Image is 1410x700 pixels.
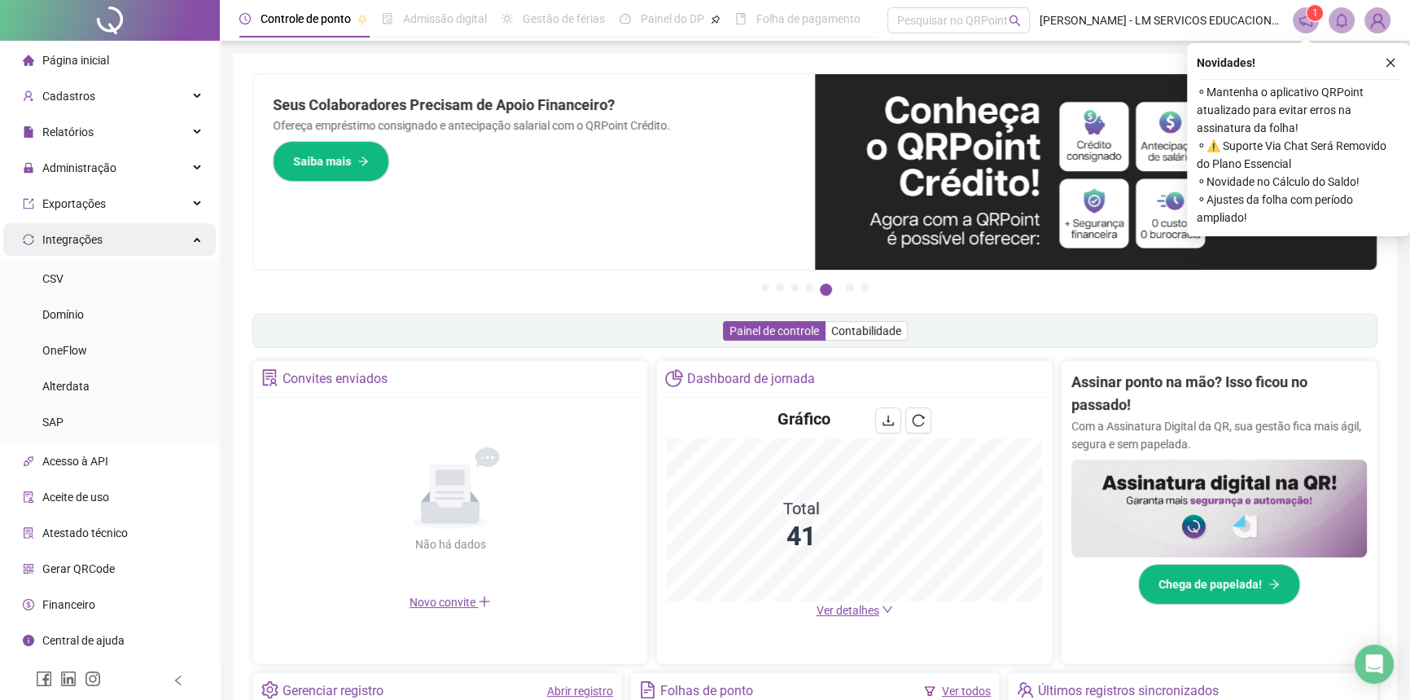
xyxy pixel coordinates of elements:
[357,156,369,167] span: arrow-right
[273,94,795,117] h2: Seus Colaboradores Precisam de Apoio Financeiro?
[23,162,34,174] span: lock
[23,527,34,539] span: solution
[42,634,125,647] span: Central de ajuda
[1040,11,1283,29] span: [PERSON_NAME] - LM SERVICOS EDUCACIONAIS LTDA
[1009,15,1021,27] span: search
[60,671,77,687] span: linkedin
[882,604,893,615] span: down
[42,416,63,429] span: SAP
[815,74,1377,270] img: banner%2F11e687cd-1386-4cbd-b13b-7bd81425532d.png
[912,414,925,427] span: reload
[239,13,251,24] span: clock-circle
[42,344,87,357] span: OneFlow
[735,13,747,24] span: book
[942,685,991,698] a: Ver todos
[761,284,769,292] button: 1
[23,198,34,209] span: export
[547,685,613,698] a: Abrir registro
[382,13,393,24] span: file-done
[641,12,704,25] span: Painel do DP
[42,455,108,468] span: Acesso à API
[23,234,34,245] span: sync
[1312,7,1318,19] span: 1
[1365,8,1390,33] img: 79735
[620,13,631,24] span: dashboard
[882,414,895,427] span: download
[409,596,491,609] span: Novo convite
[820,284,832,296] button: 5
[1071,460,1367,557] img: banner%2F02c71560-61a6-44d4-94b9-c8ab97240462.png
[1197,54,1255,72] span: Novidades !
[1197,137,1400,173] span: ⚬ ⚠️ Suporte Via Chat Será Removido do Plano Essencial
[687,365,815,393] div: Dashboard de jornada
[42,197,106,210] span: Exportações
[42,233,103,246] span: Integrações
[42,491,109,504] span: Aceite de uso
[42,562,115,575] span: Gerar QRCode
[1355,645,1394,684] div: Open Intercom Messenger
[357,15,367,24] span: pushpin
[85,671,101,687] span: instagram
[261,369,278,386] span: solution
[42,380,90,393] span: Alterdata
[42,125,94,139] span: Relatórios
[665,369,682,386] span: pie-chart
[729,324,819,337] span: Painel de controle
[711,15,720,24] span: pushpin
[42,308,84,321] span: Domínio
[403,12,487,25] span: Admissão digital
[1197,173,1400,191] span: ⚬ Novidade no Cálculo do Saldo!
[831,324,901,337] span: Contabilidade
[23,635,34,646] span: info-circle
[756,12,860,25] span: Folha de pagamento
[478,595,491,608] span: plus
[1268,579,1280,590] span: arrow-right
[777,407,830,430] h4: Gráfico
[776,284,784,292] button: 2
[1071,417,1367,453] p: Com a Assinatura Digital da QR, sua gestão fica mais ágil, segura e sem papelada.
[1385,57,1396,68] span: close
[42,54,109,67] span: Página inicial
[42,598,95,611] span: Financeiro
[23,126,34,138] span: file
[790,284,799,292] button: 3
[817,604,893,617] a: Ver detalhes down
[523,12,605,25] span: Gestão de férias
[273,117,795,134] p: Ofereça empréstimo consignado e antecipação salarial com o QRPoint Crédito.
[1071,371,1367,417] h2: Assinar ponto na mão? Isso ficou no passado!
[1197,191,1400,227] span: ⚬ Ajustes da folha com período ampliado!
[42,161,116,174] span: Administração
[860,284,869,292] button: 7
[1017,681,1034,698] span: team
[261,12,351,25] span: Controle de ponto
[1138,564,1300,605] button: Chega de papelada!
[293,152,351,170] span: Saiba mais
[1158,575,1262,593] span: Chega de papelada!
[846,284,854,292] button: 6
[23,90,34,102] span: user-add
[375,535,525,553] div: Não há dados
[23,563,34,575] span: qrcode
[42,526,128,539] span: Atestado técnico
[1298,13,1313,28] span: notification
[23,599,34,610] span: dollar
[23,491,34,503] span: audit
[805,284,813,292] button: 4
[23,456,34,467] span: api
[36,671,52,687] span: facebook
[282,365,388,393] div: Convites enviados
[23,55,34,66] span: home
[924,685,935,697] span: filter
[273,141,389,182] button: Saiba mais
[1334,13,1349,28] span: bell
[639,681,656,698] span: file-text
[42,272,63,285] span: CSV
[1197,83,1400,137] span: ⚬ Mantenha o aplicativo QRPoint atualizado para evitar erros na assinatura da folha!
[501,13,513,24] span: sun
[173,675,184,686] span: left
[261,681,278,698] span: setting
[1307,5,1323,21] sup: 1
[817,604,879,617] span: Ver detalhes
[42,90,95,103] span: Cadastros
